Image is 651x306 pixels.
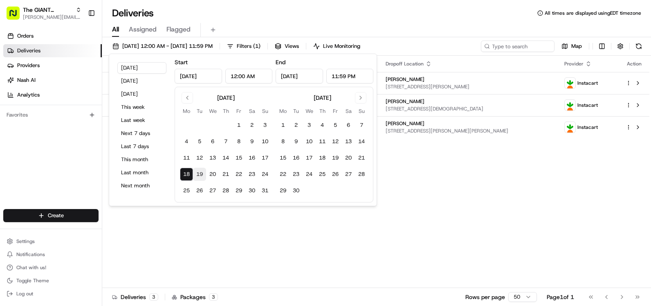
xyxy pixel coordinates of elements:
button: 29 [232,184,245,197]
div: Packages [172,293,218,301]
button: 12 [329,135,342,148]
span: [STREET_ADDRESS][PERSON_NAME][PERSON_NAME] [386,128,551,134]
th: Wednesday [206,107,219,115]
label: End [276,59,285,66]
button: 5 [193,135,206,148]
button: 17 [258,151,272,164]
button: 22 [232,168,245,181]
button: 15 [232,151,245,164]
button: 20 [342,151,355,164]
button: Create [3,209,99,222]
button: Last week [117,115,166,126]
button: 29 [276,184,290,197]
button: 7 [219,135,232,148]
p: Rows per page [465,293,505,301]
p: Welcome 👋 [8,33,149,46]
button: 26 [193,184,206,197]
div: We're available if you need us! [28,86,103,93]
button: Go to previous month [182,92,193,103]
div: Page 1 of 1 [547,293,574,301]
button: 18 [180,168,193,181]
button: 27 [206,184,219,197]
button: 21 [355,151,368,164]
span: Nash AI [17,76,36,84]
th: Friday [329,107,342,115]
button: Live Monitoring [310,40,364,52]
button: Go to next month [355,92,366,103]
a: Analytics [3,88,102,101]
input: Date [175,69,222,83]
span: [PERSON_NAME] [386,98,424,105]
input: Type to search [481,40,554,52]
span: Orders [17,32,34,40]
button: 13 [342,135,355,148]
span: Live Monitoring [323,43,360,50]
button: 24 [303,168,316,181]
span: API Documentation [77,119,131,127]
button: 13 [206,151,219,164]
button: 24 [258,168,272,181]
button: 11 [180,151,193,164]
button: 2 [245,119,258,132]
th: Thursday [316,107,329,115]
button: 21 [219,168,232,181]
button: Last month [117,167,166,178]
span: Filters [237,43,260,50]
span: Map [571,43,582,50]
button: [DATE] [117,88,166,100]
a: Deliveries [3,44,102,57]
span: [STREET_ADDRESS][DEMOGRAPHIC_DATA] [386,106,551,112]
div: Favorites [3,108,99,122]
span: Knowledge Base [16,119,63,127]
span: Instacart [577,124,598,130]
div: 📗 [8,119,15,126]
span: Dropoff Location [386,61,424,67]
button: 28 [355,168,368,181]
button: Next 7 days [117,128,166,139]
button: 23 [290,168,303,181]
div: 3 [149,293,158,301]
button: 26 [329,168,342,181]
button: 1 [276,119,290,132]
button: 5 [329,119,342,132]
button: Filters(1) [223,40,264,52]
button: 19 [329,151,342,164]
button: 31 [258,184,272,197]
button: 3 [258,119,272,132]
button: 6 [342,119,355,132]
span: [PERSON_NAME] [386,76,424,83]
a: Powered byPylon [58,138,99,145]
button: 20 [206,168,219,181]
button: Settings [3,236,99,247]
button: [DATE] [117,62,166,74]
th: Thursday [219,107,232,115]
button: Refresh [633,40,644,52]
button: 22 [276,168,290,181]
button: 30 [245,184,258,197]
th: Tuesday [290,107,303,115]
span: [PERSON_NAME] [386,120,424,127]
span: Instacart [577,102,598,108]
a: 📗Knowledge Base [5,115,66,130]
div: Start new chat [28,78,134,86]
button: Chat with us! [3,262,99,273]
span: All [112,25,119,34]
button: 6 [206,135,219,148]
a: Providers [3,59,102,72]
button: 23 [245,168,258,181]
button: Notifications [3,249,99,260]
span: Deliveries [17,47,40,54]
input: Date [276,69,323,83]
span: Flagged [166,25,191,34]
span: Chat with us! [16,264,46,271]
img: profile_instacart_ahold_partner.png [565,122,575,133]
div: Action [626,61,643,67]
span: Toggle Theme [16,277,49,284]
button: 7 [355,119,368,132]
button: This week [117,101,166,113]
div: Deliveries [112,293,158,301]
label: Start [175,59,188,66]
span: Analytics [17,91,40,99]
th: Wednesday [303,107,316,115]
button: 10 [258,135,272,148]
